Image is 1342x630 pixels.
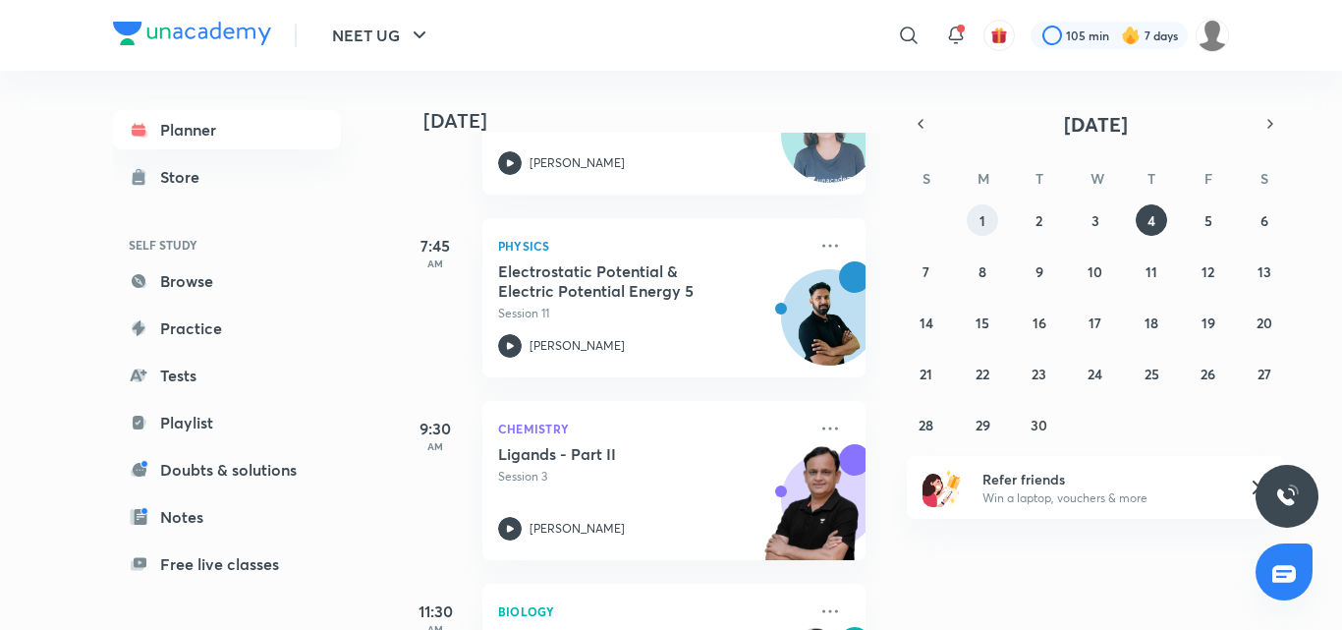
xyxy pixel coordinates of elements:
abbr: Tuesday [1035,169,1043,188]
abbr: September 13, 2025 [1258,262,1271,281]
img: ttu [1275,485,1299,508]
h5: Electrostatic Potential & Electric Potential Energy 5 [498,261,743,301]
button: September 20, 2025 [1249,307,1280,338]
p: Physics [498,234,807,258]
abbr: September 25, 2025 [1145,365,1159,383]
abbr: September 19, 2025 [1202,314,1215,332]
button: September 12, 2025 [1193,256,1224,287]
button: September 4, 2025 [1136,204,1167,236]
button: September 18, 2025 [1136,307,1167,338]
abbr: September 10, 2025 [1088,262,1102,281]
abbr: September 1, 2025 [979,211,985,230]
abbr: September 29, 2025 [976,416,990,434]
abbr: Sunday [923,169,930,188]
abbr: September 17, 2025 [1089,314,1101,332]
button: September 29, 2025 [967,409,998,440]
a: Browse [113,261,341,301]
span: [DATE] [1064,111,1128,138]
p: [PERSON_NAME] [530,520,625,538]
img: referral [923,468,962,507]
img: Saniya Mustafa [1196,19,1229,52]
abbr: September 24, 2025 [1088,365,1102,383]
h5: 11:30 [396,600,475,623]
button: September 28, 2025 [911,409,942,440]
abbr: September 9, 2025 [1035,262,1043,281]
button: September 14, 2025 [911,307,942,338]
h6: SELF STUDY [113,228,341,261]
abbr: September 20, 2025 [1257,314,1272,332]
abbr: Friday [1204,169,1212,188]
h5: Ligands - Part II [498,444,743,464]
a: Free live classes [113,544,341,584]
abbr: September 22, 2025 [976,365,989,383]
p: Biology [498,600,807,623]
abbr: Thursday [1147,169,1155,188]
h5: 7:45 [396,234,475,258]
abbr: September 11, 2025 [1146,262,1157,281]
abbr: September 3, 2025 [1091,211,1099,230]
button: September 8, 2025 [967,256,998,287]
a: Company Logo [113,22,271,50]
button: September 30, 2025 [1024,409,1055,440]
button: September 2, 2025 [1024,204,1055,236]
abbr: September 16, 2025 [1033,314,1046,332]
p: AM [396,258,475,269]
abbr: September 4, 2025 [1147,211,1155,230]
p: AM [396,440,475,452]
button: September 9, 2025 [1024,256,1055,287]
abbr: September 6, 2025 [1260,211,1268,230]
abbr: September 21, 2025 [920,365,932,383]
button: September 10, 2025 [1080,256,1111,287]
h6: Refer friends [982,469,1224,489]
button: September 7, 2025 [911,256,942,287]
button: NEET UG [320,16,443,55]
abbr: September 26, 2025 [1201,365,1215,383]
button: avatar [983,20,1015,51]
button: September 1, 2025 [967,204,998,236]
p: Chemistry [498,417,807,440]
button: September 17, 2025 [1080,307,1111,338]
p: [PERSON_NAME] [530,154,625,172]
abbr: September 15, 2025 [976,314,989,332]
abbr: September 14, 2025 [920,314,933,332]
button: September 25, 2025 [1136,358,1167,389]
img: streak [1121,26,1141,45]
img: Avatar [782,97,876,192]
button: September 19, 2025 [1193,307,1224,338]
button: September 27, 2025 [1249,358,1280,389]
abbr: September 18, 2025 [1145,314,1158,332]
h5: 9:30 [396,417,475,440]
button: September 11, 2025 [1136,256,1167,287]
abbr: September 8, 2025 [979,262,986,281]
p: [PERSON_NAME] [530,337,625,355]
a: Playlist [113,403,341,442]
a: Practice [113,309,341,348]
abbr: Monday [978,169,989,188]
abbr: Saturday [1260,169,1268,188]
abbr: September 23, 2025 [1032,365,1046,383]
img: Avatar [782,280,876,374]
abbr: September 5, 2025 [1204,211,1212,230]
img: Company Logo [113,22,271,45]
button: September 21, 2025 [911,358,942,389]
button: September 22, 2025 [967,358,998,389]
img: avatar [990,27,1008,44]
button: September 3, 2025 [1080,204,1111,236]
h4: [DATE] [423,109,885,133]
p: Session 3 [498,468,807,486]
abbr: September 2, 2025 [1035,211,1042,230]
abbr: September 12, 2025 [1202,262,1214,281]
img: unacademy [757,444,866,580]
abbr: September 7, 2025 [923,262,929,281]
button: September 15, 2025 [967,307,998,338]
button: September 6, 2025 [1249,204,1280,236]
button: September 23, 2025 [1024,358,1055,389]
p: Session 11 [498,305,807,322]
abbr: September 30, 2025 [1031,416,1047,434]
button: September 16, 2025 [1024,307,1055,338]
button: September 13, 2025 [1249,256,1280,287]
button: September 24, 2025 [1080,358,1111,389]
abbr: September 28, 2025 [919,416,933,434]
button: September 5, 2025 [1193,204,1224,236]
a: Notes [113,497,341,537]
